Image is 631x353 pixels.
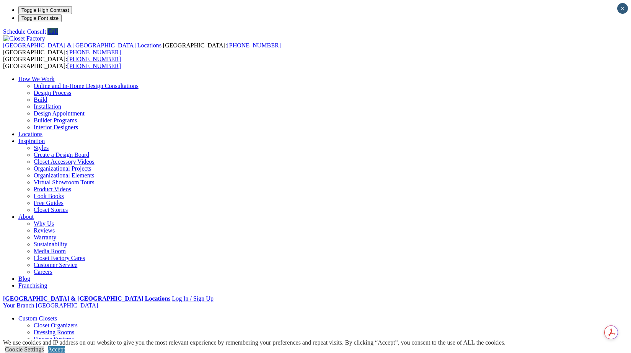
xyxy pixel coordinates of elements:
[34,186,71,192] a: Product Videos
[34,227,55,234] a: Reviews
[34,172,94,179] a: Organizational Elements
[67,56,121,62] a: [PHONE_NUMBER]
[18,282,47,289] a: Franchising
[3,302,34,309] span: Your Branch
[18,315,57,322] a: Custom Closets
[18,6,72,14] button: Toggle High Contrast
[34,124,78,130] a: Interior Designers
[48,346,65,353] a: Accept
[21,15,59,21] span: Toggle Font size
[3,302,98,309] a: Your Branch [GEOGRAPHIC_DATA]
[34,103,61,110] a: Installation
[617,3,628,14] button: Close
[34,200,64,206] a: Free Guides
[3,295,170,302] a: [GEOGRAPHIC_DATA] & [GEOGRAPHIC_DATA] Locations
[34,329,74,335] a: Dressing Rooms
[3,56,121,69] span: [GEOGRAPHIC_DATA]: [GEOGRAPHIC_DATA]:
[34,241,67,247] a: Sustainability
[18,76,55,82] a: How We Work
[34,193,64,199] a: Look Books
[3,35,45,42] img: Closet Factory
[3,339,505,346] div: We use cookies and IP address on our website to give you the most relevant experience by remember...
[34,145,49,151] a: Styles
[34,262,77,268] a: Customer Service
[18,275,30,282] a: Blog
[34,151,89,158] a: Create a Design Board
[21,7,69,13] span: Toggle High Contrast
[3,42,281,55] span: [GEOGRAPHIC_DATA]: [GEOGRAPHIC_DATA]:
[34,248,66,254] a: Media Room
[36,302,98,309] span: [GEOGRAPHIC_DATA]
[18,14,62,22] button: Toggle Font size
[34,336,74,342] a: Finesse Systems
[18,131,42,137] a: Locations
[34,89,71,96] a: Design Process
[34,322,78,329] a: Closet Organizers
[34,110,85,117] a: Design Appointment
[34,117,77,124] a: Builder Programs
[34,158,95,165] a: Closet Accessory Videos
[227,42,280,49] a: [PHONE_NUMBER]
[34,179,95,185] a: Virtual Showroom Tours
[67,63,121,69] a: [PHONE_NUMBER]
[34,83,139,89] a: Online and In-Home Design Consultations
[34,255,85,261] a: Closet Factory Cares
[34,268,52,275] a: Careers
[34,165,91,172] a: Organizational Projects
[34,234,56,241] a: Warranty
[3,42,161,49] span: [GEOGRAPHIC_DATA] & [GEOGRAPHIC_DATA] Locations
[5,346,44,353] a: Cookie Settings
[67,49,121,55] a: [PHONE_NUMBER]
[34,96,47,103] a: Build
[3,28,46,35] a: Schedule Consult
[47,28,58,35] a: Call
[18,138,45,144] a: Inspiration
[3,42,163,49] a: [GEOGRAPHIC_DATA] & [GEOGRAPHIC_DATA] Locations
[18,213,34,220] a: About
[34,207,68,213] a: Closet Stories
[172,295,213,302] a: Log In / Sign Up
[34,220,54,227] a: Why Us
